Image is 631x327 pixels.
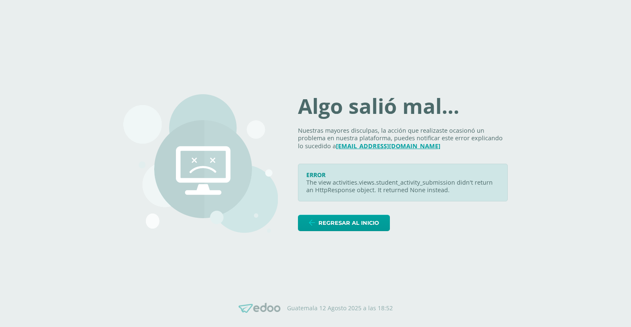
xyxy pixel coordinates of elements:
a: [EMAIL_ADDRESS][DOMAIN_NAME] [336,142,440,150]
a: Regresar al inicio [298,215,390,231]
h1: Algo salió mal... [298,96,508,117]
p: Nuestras mayores disculpas, la acción que realizaste ocasionó un problema en nuestra plataforma, ... [298,127,508,150]
img: 500.png [123,94,278,233]
span: Regresar al inicio [318,215,379,231]
p: Guatemala 12 Agosto 2025 a las 18:52 [287,304,393,312]
img: Edoo [239,303,280,313]
span: ERROR [306,171,326,179]
p: The view activities.views.student_activity_submission didn't return an HttpResponse object. It re... [306,179,499,194]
